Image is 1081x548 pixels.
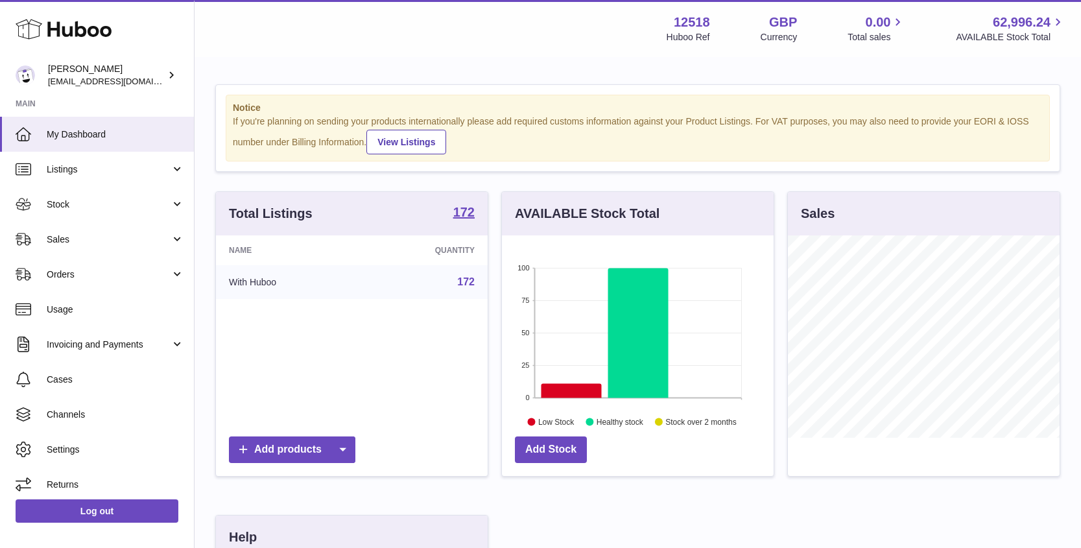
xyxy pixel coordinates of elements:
[521,329,529,337] text: 50
[47,304,184,316] span: Usage
[229,529,257,546] h3: Help
[956,14,1065,43] a: 62,996.24 AVAILABLE Stock Total
[597,417,644,426] text: Healthy stock
[48,63,165,88] div: [PERSON_NAME]
[48,76,191,86] span: [EMAIL_ADDRESS][DOMAIN_NAME]
[216,235,359,265] th: Name
[665,417,736,426] text: Stock over 2 months
[866,14,891,31] span: 0.00
[453,206,475,219] strong: 172
[47,374,184,386] span: Cases
[538,417,575,426] text: Low Stock
[761,31,798,43] div: Currency
[457,276,475,287] a: 172
[769,14,797,31] strong: GBP
[16,499,178,523] a: Log out
[993,14,1051,31] span: 62,996.24
[47,233,171,246] span: Sales
[453,206,475,221] a: 172
[674,14,710,31] strong: 12518
[47,198,171,211] span: Stock
[525,394,529,401] text: 0
[667,31,710,43] div: Huboo Ref
[47,163,171,176] span: Listings
[47,339,171,351] span: Invoicing and Payments
[366,130,446,154] a: View Listings
[801,205,835,222] h3: Sales
[47,479,184,491] span: Returns
[515,205,659,222] h3: AVAILABLE Stock Total
[229,436,355,463] a: Add products
[521,296,529,304] text: 75
[521,361,529,369] text: 25
[47,444,184,456] span: Settings
[16,66,35,85] img: caitlin@fancylamp.co
[47,128,184,141] span: My Dashboard
[517,264,529,272] text: 100
[956,31,1065,43] span: AVAILABLE Stock Total
[47,409,184,421] span: Channels
[848,14,905,43] a: 0.00 Total sales
[233,102,1043,114] strong: Notice
[233,115,1043,154] div: If you're planning on sending your products internationally please add required customs informati...
[216,265,359,299] td: With Huboo
[848,31,905,43] span: Total sales
[47,268,171,281] span: Orders
[515,436,587,463] a: Add Stock
[229,205,313,222] h3: Total Listings
[359,235,488,265] th: Quantity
